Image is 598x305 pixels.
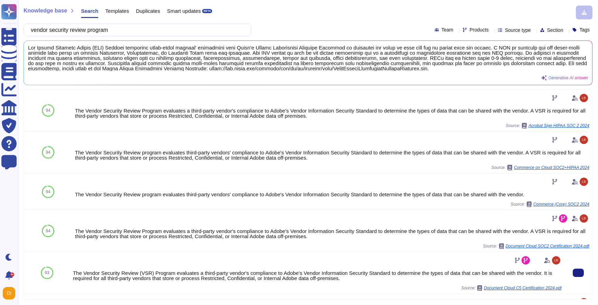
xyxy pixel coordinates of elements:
[46,229,50,233] span: 94
[81,8,98,14] span: Search
[491,165,589,170] span: Source:
[73,270,562,281] div: The Vendor Security Review (VSR) Program evaluates a third-party vendor's compliance to Adobe's V...
[46,190,50,194] span: 94
[533,202,589,206] span: Commerce (Core) SOC2 2024
[579,27,590,32] span: Tags
[105,8,129,14] span: Templates
[506,244,589,248] span: Document Cloud SOC2 Certification 2024.pdf
[28,45,588,71] span: Lor Ipsumd Sitametc Adipis (ELI) Seddoei temporinc utlab-etdol magnaal' enimadmini veni Quisn'e U...
[75,192,589,197] div: The Vendor Security Review program evaluates third-party vendors' compliance to Adobe's Vendor In...
[505,28,531,33] span: Source type
[24,8,67,14] span: Knowledge base
[552,256,560,264] img: user
[3,287,15,299] img: user
[45,271,49,275] span: 93
[528,124,589,128] span: Acrobat Sign HIPAA SOC 2 2024
[483,243,590,249] span: Source:
[580,136,588,144] img: user
[442,27,453,32] span: Team
[75,150,589,160] div: The Vendor Security Review program evaluates third-party vendors' compliance to Adobe's Vendor In...
[136,8,160,14] span: Duplicates
[10,272,14,277] div: 9+
[580,214,588,223] img: user
[580,178,588,186] img: user
[547,28,563,33] span: Section
[202,9,212,13] div: BETA
[27,24,244,36] input: Search a question or template...
[46,150,50,154] span: 94
[167,8,201,14] span: Smart updates
[46,108,50,113] span: 94
[461,285,562,291] span: Source:
[580,94,588,102] img: user
[506,123,589,128] span: Source:
[484,286,562,290] span: Document Cloud C5 Certification 2024.pdf
[511,201,589,207] span: Source:
[75,108,589,118] div: The Vendor Security Review Program evaluates a third-party vendor's compliance to Adobe's Vendor ...
[1,286,20,301] button: user
[548,76,588,80] span: Generative AI answer
[470,27,489,32] span: Products
[514,165,589,170] span: Commerce on Cloud SOC2+HIPAA 2024
[75,228,589,239] div: The Vendor Security Review Program evaluates a third-party vendor's compliance to Adobe's Vendor ...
